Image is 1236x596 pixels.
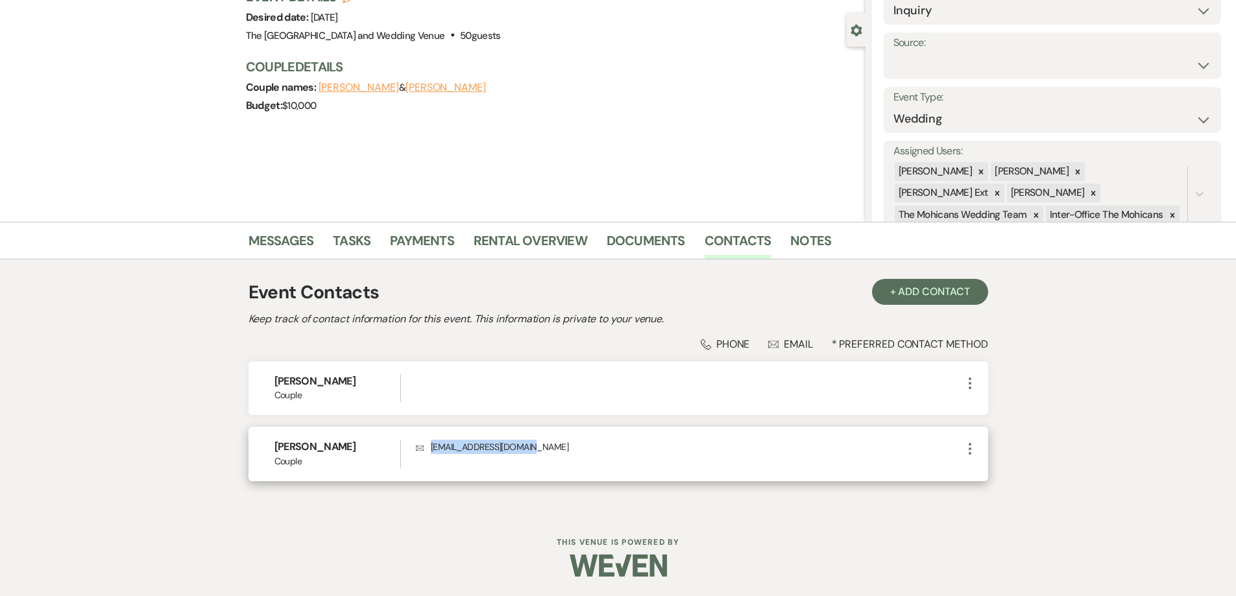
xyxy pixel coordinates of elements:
div: [PERSON_NAME] [895,162,975,181]
div: The Mohicans Wedding Team [895,206,1029,224]
span: $10,000 [282,99,317,112]
label: Assigned Users: [893,142,1211,161]
div: * Preferred Contact Method [248,337,988,351]
span: Couple [274,455,401,468]
h1: Event Contacts [248,279,380,306]
span: 50 guests [460,29,501,42]
div: Email [768,337,813,351]
button: [PERSON_NAME] [406,82,486,93]
div: [PERSON_NAME] [991,162,1071,181]
button: + Add Contact [872,279,988,305]
span: The [GEOGRAPHIC_DATA] and Wedding Venue [246,29,445,42]
a: Tasks [333,230,370,259]
span: [DATE] [311,11,338,24]
button: [PERSON_NAME] [319,82,399,93]
h6: [PERSON_NAME] [274,440,401,454]
span: Couple names: [246,80,319,94]
div: Inter-Office The Mohicans [1046,206,1165,224]
label: Source: [893,34,1211,53]
a: Notes [790,230,831,259]
h3: Couple Details [246,58,853,76]
span: Couple [274,388,401,402]
h6: [PERSON_NAME] [274,374,401,388]
div: [PERSON_NAME] Ext [895,184,990,202]
p: [EMAIL_ADDRESS][DOMAIN_NAME] [416,440,962,454]
h2: Keep track of contact information for this event. This information is private to your venue. [248,311,988,327]
img: Weven Logo [570,543,667,588]
a: Contacts [705,230,771,259]
label: Event Type: [893,88,1211,107]
a: Documents [607,230,685,259]
button: Close lead details [851,23,862,36]
div: Phone [701,337,750,351]
span: Desired date: [246,10,311,24]
a: Payments [390,230,454,259]
a: Rental Overview [474,230,587,259]
a: Messages [248,230,314,259]
span: & [319,81,486,94]
div: [PERSON_NAME] [1007,184,1087,202]
span: Budget: [246,99,283,112]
